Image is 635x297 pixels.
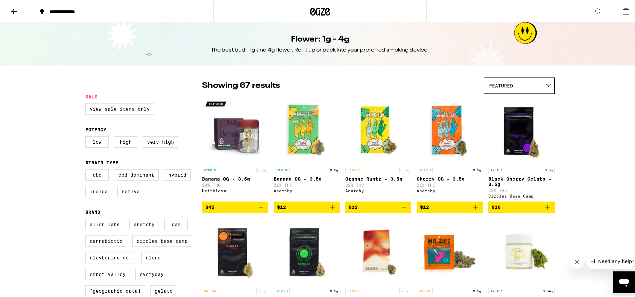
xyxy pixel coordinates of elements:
[488,201,555,212] button: Add to bag
[417,217,483,284] img: Mr. Zips - Sunshine Punch - 3.5g
[277,204,286,209] span: $12
[274,96,340,163] img: Anarchy - Banana OG - 3.5g
[202,287,218,293] p: SATIVA
[143,135,178,147] label: Very High
[132,234,192,246] label: Circles Base Camp
[291,33,349,44] h1: Flower: 1g - 4g
[202,166,218,172] p: HYBRID
[274,96,340,201] a: Open page for Banana OG - 3.5g from Anarchy
[85,284,145,296] label: [GEOGRAPHIC_DATA]
[85,126,106,131] legend: Potency
[471,166,483,172] p: 3.5g
[274,287,290,293] p: HYBRID
[417,166,433,172] p: HYBRID
[399,287,411,293] p: 3.5g
[205,204,214,209] span: $45
[345,166,361,172] p: SATIVA
[274,217,340,284] img: Circles Base Camp - Headband - 3.5g
[85,209,100,214] legend: Brand
[488,96,555,201] a: Open page for Black Cherry Gelato - 3.5g from Circles Base Camp
[488,187,555,192] p: 22% THC
[417,287,433,293] p: SATIVA
[488,287,504,293] p: INDICA
[85,93,97,98] legend: Sale
[85,168,109,180] label: CBD
[345,182,412,186] p: 22% THC
[489,82,513,87] span: Featured
[85,218,124,229] label: Alien Labs
[345,188,412,192] div: Anarchy
[345,201,412,212] button: Add to bag
[202,182,268,186] p: 28% THC
[85,102,154,114] label: View Sale Items Only
[345,287,361,293] p: SATIVA
[417,201,483,212] button: Add to bag
[85,268,130,279] label: Ember Valley
[488,217,555,284] img: Stone Road - Papaya Kush - 3.54g
[114,135,137,147] label: High
[164,168,191,180] label: Hybrid
[541,287,555,293] p: 3.54g
[202,188,268,192] div: Heirbloom
[274,175,340,181] p: Banana OG - 3.5g
[417,96,483,163] img: Anarchy - Cherry OG - 3.5g
[345,217,412,284] img: Cloud - Amnesia Lemon - 3.5g
[85,185,112,196] label: Indica
[274,166,290,172] p: INDICA
[417,175,483,181] p: Cherry OG - 3.5g
[613,270,635,292] iframe: Button to launch messaging window
[202,96,268,201] a: Open page for Banana OG - 3.5g from Heirbloom
[345,96,412,201] a: Open page for Orange Runtz - 3.5g from Anarchy
[417,182,483,186] p: 21% THC
[129,218,159,229] label: Anarchy
[488,193,555,197] div: Circles Base Camp
[586,253,635,268] iframe: Message from company
[114,168,159,180] label: CBD Dominant
[202,217,268,284] img: Circles Base Camp - Sunblessed Blue - 3.5g
[202,96,268,163] img: Heirbloom - Banana OG - 3.5g
[211,46,429,53] div: The best bud - 1g and 4g flower. Roll it up or pack into your preferred smoking device.
[488,166,504,172] p: INDICA
[417,96,483,201] a: Open page for Cherry OG - 3.5g from Anarchy
[488,96,555,163] img: Circles Base Camp - Black Cherry Gelato - 3.5g
[202,79,280,90] p: Showing 67 results
[164,218,188,229] label: CAM
[85,251,136,262] label: Claybourne Co.
[349,204,358,209] span: $12
[420,204,429,209] span: $12
[117,185,144,196] label: Sativa
[85,135,109,147] label: Low
[85,234,127,246] label: Cannabiotix
[328,287,340,293] p: 3.5g
[399,166,411,172] p: 3.5g
[256,287,268,293] p: 3.5g
[488,175,555,186] p: Black Cherry Gelato - 3.5g
[274,182,340,186] p: 21% THC
[85,159,118,164] legend: Strain Type
[274,188,340,192] div: Anarchy
[135,268,168,279] label: Everyday
[141,251,165,262] label: Cloud
[328,166,340,172] p: 3.5g
[471,287,483,293] p: 3.5g
[202,175,268,181] p: Banana OG - 3.5g
[150,284,177,296] label: Gelato
[345,175,412,181] p: Orange Runtz - 3.5g
[256,166,268,172] p: 3.5g
[202,201,268,212] button: Add to bag
[274,201,340,212] button: Add to bag
[543,166,555,172] p: 3.5g
[345,96,412,163] img: Anarchy - Orange Runtz - 3.5g
[417,188,483,192] div: Anarchy
[570,254,584,268] iframe: Close message
[492,204,501,209] span: $16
